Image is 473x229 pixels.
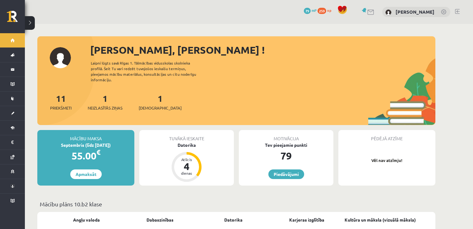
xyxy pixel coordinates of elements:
[385,9,392,16] img: Artūrs Reinis Valters
[338,130,435,142] div: Pēdējā atzīme
[139,130,234,142] div: Tuvākā ieskaite
[73,217,100,223] a: Angļu valoda
[341,157,432,164] p: Vēl nav atzīmju!
[304,8,311,14] span: 79
[177,161,196,171] div: 4
[268,169,304,179] a: Piedāvājumi
[96,148,100,157] span: €
[139,105,182,111] span: [DEMOGRAPHIC_DATA]
[37,130,134,142] div: Mācību maksa
[139,93,182,111] a: 1[DEMOGRAPHIC_DATA]
[396,9,434,15] a: [PERSON_NAME]
[40,200,433,208] p: Mācību plāns 10.b2 klase
[50,93,72,111] a: 11Priekšmeti
[50,105,72,111] span: Priekšmeti
[312,8,317,13] span: mP
[139,142,234,148] div: Datorika
[88,105,123,111] span: Neizlasītās ziņas
[70,169,102,179] a: Apmaksāt
[289,217,324,223] a: Karjeras izglītība
[318,8,326,14] span: 259
[327,8,331,13] span: xp
[37,148,134,163] div: 55.00
[88,93,123,111] a: 1Neizlasītās ziņas
[239,130,333,142] div: Motivācija
[177,158,196,161] div: Atlicis
[304,8,317,13] a: 79 mP
[177,171,196,175] div: dienas
[91,60,207,83] div: Laipni lūgts savā Rīgas 1. Tālmācības vidusskolas skolnieka profilā. Šeit Tu vari redzēt tuvojošo...
[318,8,334,13] a: 259 xp
[239,148,333,163] div: 79
[7,11,25,26] a: Rīgas 1. Tālmācības vidusskola
[345,217,416,223] a: Kultūra un māksla (vizuālā māksla)
[90,43,435,57] div: [PERSON_NAME], [PERSON_NAME] !
[239,142,333,148] div: Tev pieejamie punkti
[37,142,134,148] div: Septembris (līdz [DATE])
[224,217,243,223] a: Datorika
[146,217,174,223] a: Dabaszinības
[139,142,234,183] a: Datorika Atlicis 4 dienas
